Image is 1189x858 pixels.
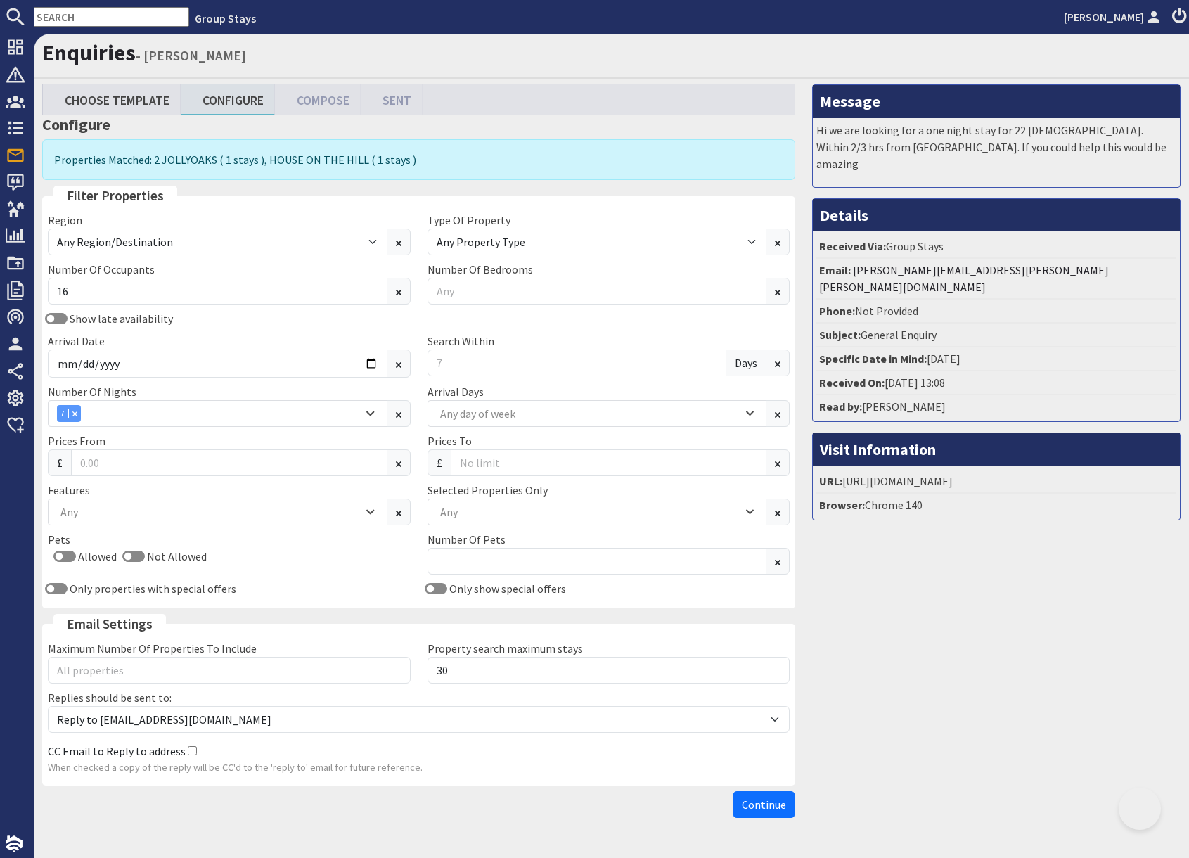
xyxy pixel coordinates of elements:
[43,84,181,115] a: Choose Template
[181,84,275,115] a: Configure
[42,39,136,67] a: Enquiries
[816,470,1176,494] li: [URL][DOMAIN_NAME]
[71,449,387,476] input: 0.00
[48,641,257,655] label: Maximum Number Of Properties To Include
[68,312,173,326] label: Show late availability
[451,449,767,476] input: No limit
[428,483,548,497] label: Selected Properties Only
[428,334,494,348] label: Search Within
[76,549,117,563] label: Allowed
[819,263,1109,294] a: [PERSON_NAME][EMAIL_ADDRESS][PERSON_NAME][PERSON_NAME][DOMAIN_NAME]
[816,371,1176,395] li: [DATE] 13:08
[819,474,842,488] strong: URL:
[428,499,767,525] div: Combobox
[275,84,361,115] a: Compose
[816,395,1176,418] li: [PERSON_NAME]
[48,657,411,684] input: All properties
[437,504,743,520] div: Any
[816,235,1176,259] li: Group Stays
[48,691,172,705] label: Replies should be sent to:
[48,262,155,276] label: Number Of Occupants
[428,350,727,376] input: 7
[1119,788,1161,830] iframe: Toggle Customer Support
[57,504,363,520] div: Any
[6,835,23,852] img: staytech_i_w-64f4e8e9ee0a9c174fd5317b4b171b261742d2d393467e5bdba4413f4f884c10.svg
[48,760,790,776] p: When checked a copy of the reply will be CC'd to the 'reply to' email for future reference.
[48,334,105,348] label: Arrival Date
[48,385,136,399] label: Number Of Nights
[48,744,186,758] label: CC Email to Reply to address
[48,499,387,525] div: Combobox
[361,84,423,115] a: Sent
[48,434,105,448] label: Prices From
[428,641,583,655] label: Property search maximum stays
[428,262,533,276] label: Number Of Bedrooms
[48,532,70,546] label: Pets
[428,434,472,448] label: Prices To
[726,350,766,376] span: Days
[813,85,1180,117] h3: Message
[819,399,862,414] strong: Read by:
[67,615,153,632] span: translation missing: en.email_settings
[816,324,1176,347] li: General Enquiry
[447,582,566,596] label: Only show special offers
[819,352,927,366] strong: Specific Date in Mind:
[428,400,767,427] div: Combobox
[48,449,72,476] span: £
[428,532,506,546] label: Number Of Pets
[816,122,1176,172] p: Hi we are looking for a one night stay for 22 [DEMOGRAPHIC_DATA]. Within 2/3 hrs from [GEOGRAPHIC...
[53,186,177,206] legend: Filter Properties
[733,791,795,818] button: Continue
[136,47,246,64] small: - [PERSON_NAME]
[48,213,82,227] label: Region
[819,263,851,277] strong: Email:
[819,376,885,390] strong: Received On:
[816,494,1176,516] li: Chrome 140
[48,483,90,497] label: Features
[428,449,451,476] span: £
[195,11,256,25] a: Group Stays
[819,239,886,253] strong: Received Via:
[816,300,1176,324] li: Not Provided
[48,400,387,427] div: Combobox
[742,798,786,812] span: Continue
[42,115,795,134] h3: Configure
[1064,8,1164,25] a: [PERSON_NAME]
[813,199,1180,231] h3: Details
[68,582,236,596] label: Only properties with special offers
[819,328,861,342] strong: Subject:
[819,304,855,318] strong: Phone:
[57,407,68,420] div: 7
[813,433,1180,466] h3: Visit Information
[816,347,1176,371] li: [DATE]
[42,139,795,180] div: Properties Matched: 2 JOLLYOAKS ( 1 stays ), HOUSE ON THE HILL ( 1 stays )
[428,278,767,305] input: Any
[428,213,510,227] label: Type Of Property
[428,385,484,399] label: Arrival Days
[819,498,865,512] strong: Browser:
[34,7,189,27] input: SEARCH
[145,549,207,563] label: Not Allowed
[437,406,743,421] div: Any day of week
